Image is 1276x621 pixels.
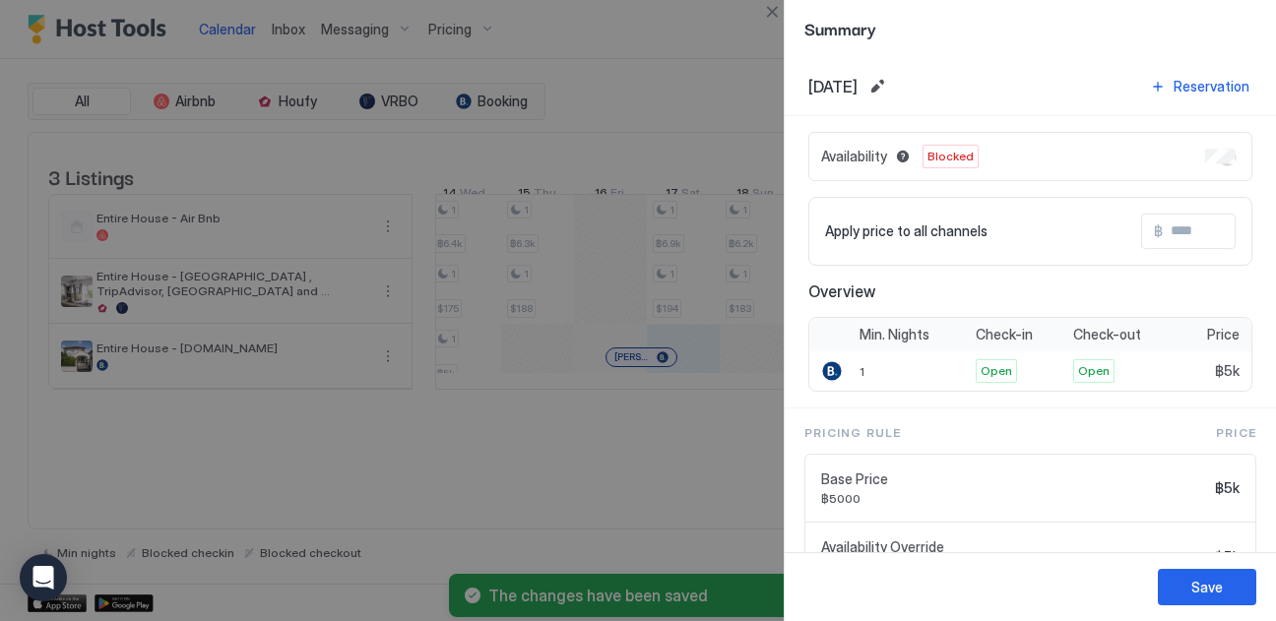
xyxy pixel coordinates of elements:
span: ฿5k [1215,548,1240,566]
span: Overview [808,281,1252,301]
span: Min. Nights [860,326,929,343]
span: ฿5k [1215,362,1240,380]
button: Reservation [1147,73,1252,99]
span: Check-out [1073,326,1141,343]
span: [DATE] [808,77,858,96]
span: Summary [804,16,1256,40]
span: Base Price [821,470,1207,488]
span: Price [1216,424,1256,442]
span: 1 [860,364,864,379]
span: ฿ [1154,222,1163,240]
span: ฿5k [1215,479,1240,497]
span: Availability [821,148,887,165]
button: Blocked dates override all pricing rules and remain unavailable until manually unblocked [891,145,915,168]
span: Open [1078,362,1110,380]
span: ฿5000 [821,491,1207,506]
span: Availability Override [821,538,1207,556]
span: Check-in [976,326,1033,343]
span: Price [1207,326,1240,343]
span: Open [981,362,1012,380]
span: Blocked [927,148,974,165]
div: Open Intercom Messenger [20,554,67,601]
span: Apply price to all channels [825,222,988,240]
button: Save [1158,569,1256,605]
div: Save [1191,577,1223,597]
span: Pricing Rule [804,424,901,442]
div: Reservation [1174,76,1249,96]
button: Edit date range [865,75,889,98]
